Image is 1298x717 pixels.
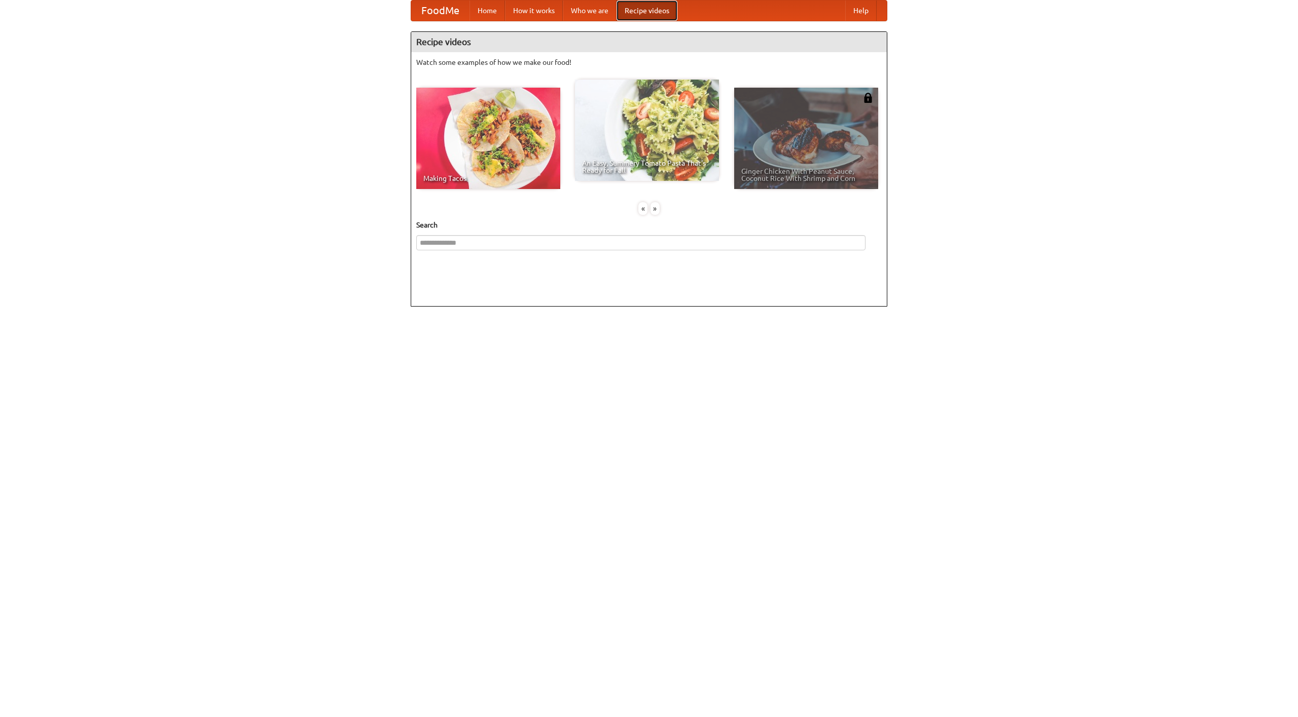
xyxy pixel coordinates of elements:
a: Help [845,1,877,21]
h5: Search [416,220,882,230]
a: Home [470,1,505,21]
h4: Recipe videos [411,32,887,52]
img: 483408.png [863,93,873,103]
a: Recipe videos [617,1,677,21]
a: Making Tacos [416,88,560,189]
span: Making Tacos [423,175,553,182]
div: « [638,202,647,215]
a: Who we are [563,1,617,21]
a: How it works [505,1,563,21]
span: An Easy, Summery Tomato Pasta That's Ready for Fall [582,160,712,174]
p: Watch some examples of how we make our food! [416,57,882,67]
a: An Easy, Summery Tomato Pasta That's Ready for Fall [575,80,719,181]
a: FoodMe [411,1,470,21]
div: » [651,202,660,215]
